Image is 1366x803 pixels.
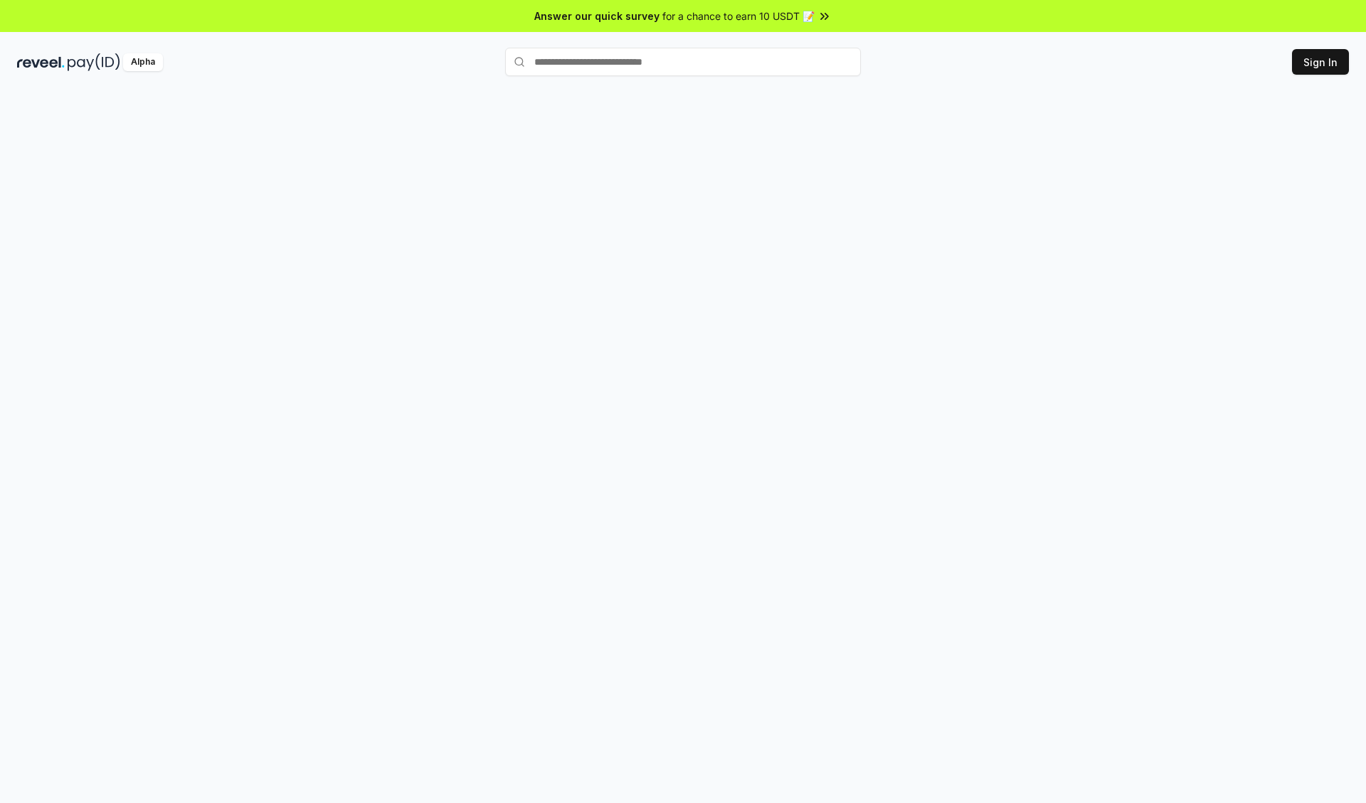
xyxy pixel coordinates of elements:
img: reveel_dark [17,53,65,71]
span: Answer our quick survey [534,9,660,23]
span: for a chance to earn 10 USDT 📝 [662,9,815,23]
img: pay_id [68,53,120,71]
button: Sign In [1292,49,1349,75]
div: Alpha [123,53,163,71]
